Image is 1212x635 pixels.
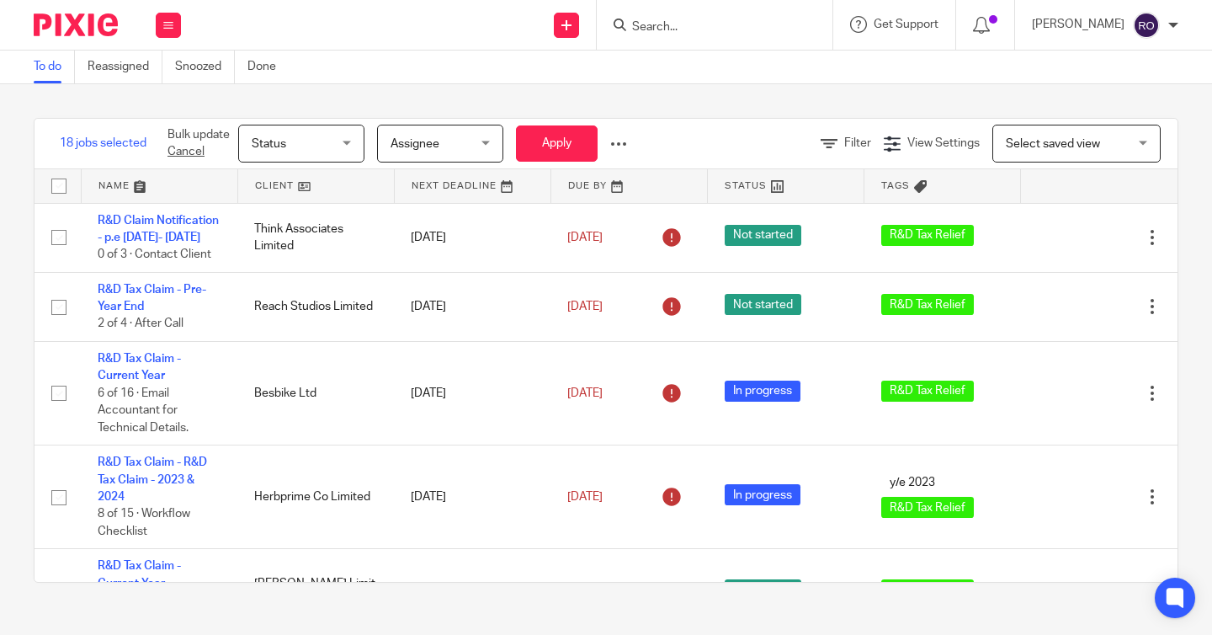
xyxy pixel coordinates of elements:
[98,353,181,382] a: R&D Tax Claim - Current Year
[60,135,146,152] span: 18 jobs selected
[237,272,394,341] td: Reach Studios Limited
[98,284,206,312] a: R&D Tax Claim - Pre-Year End
[567,301,603,312] span: [DATE]
[881,497,974,518] span: R&D Tax Relief
[167,126,230,161] p: Bulk update
[237,341,394,445] td: Besbike Ltd
[167,146,205,157] a: Cancel
[567,387,603,399] span: [DATE]
[98,387,189,434] span: 6 of 16 · Email Accountant for Technical Details.
[874,19,938,30] span: Get Support
[391,138,439,150] span: Assignee
[881,381,974,402] span: R&D Tax Relief
[725,381,800,402] span: In progress
[1133,12,1160,39] img: svg%3E
[630,20,782,35] input: Search
[394,341,550,445] td: [DATE]
[844,137,871,149] span: Filter
[725,294,801,315] span: Not started
[98,248,211,260] span: 0 of 3 · Contact Client
[237,446,394,549] td: Herbprime Co Limited
[725,579,801,600] span: Not started
[98,508,190,537] span: 8 of 15 · Workflow Checklist
[907,137,980,149] span: View Settings
[516,125,598,162] button: Apply
[725,225,801,246] span: Not started
[252,138,286,150] span: Status
[881,294,974,315] span: R&D Tax Relief
[394,446,550,549] td: [DATE]
[237,203,394,272] td: Think Associates Limited
[881,225,974,246] span: R&D Tax Relief
[98,456,207,503] a: R&D Tax Claim - R&D Tax Claim - 2023 & 2024
[98,215,219,243] a: R&D Claim Notification - p.e [DATE]- [DATE]
[725,484,800,505] span: In progress
[567,491,603,503] span: [DATE]
[881,472,944,493] span: y/e 2023
[567,232,603,243] span: [DATE]
[1006,138,1100,150] span: Select saved view
[98,560,181,589] a: R&D Tax Claim - Current Year
[34,13,118,36] img: Pixie
[88,51,162,83] a: Reassigned
[881,181,910,190] span: Tags
[98,318,183,330] span: 2 of 4 · After Call
[34,51,75,83] a: To do
[394,272,550,341] td: [DATE]
[175,51,235,83] a: Snoozed
[1032,16,1124,33] p: [PERSON_NAME]
[247,51,289,83] a: Done
[394,203,550,272] td: [DATE]
[881,579,974,600] span: R&D Tax Relief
